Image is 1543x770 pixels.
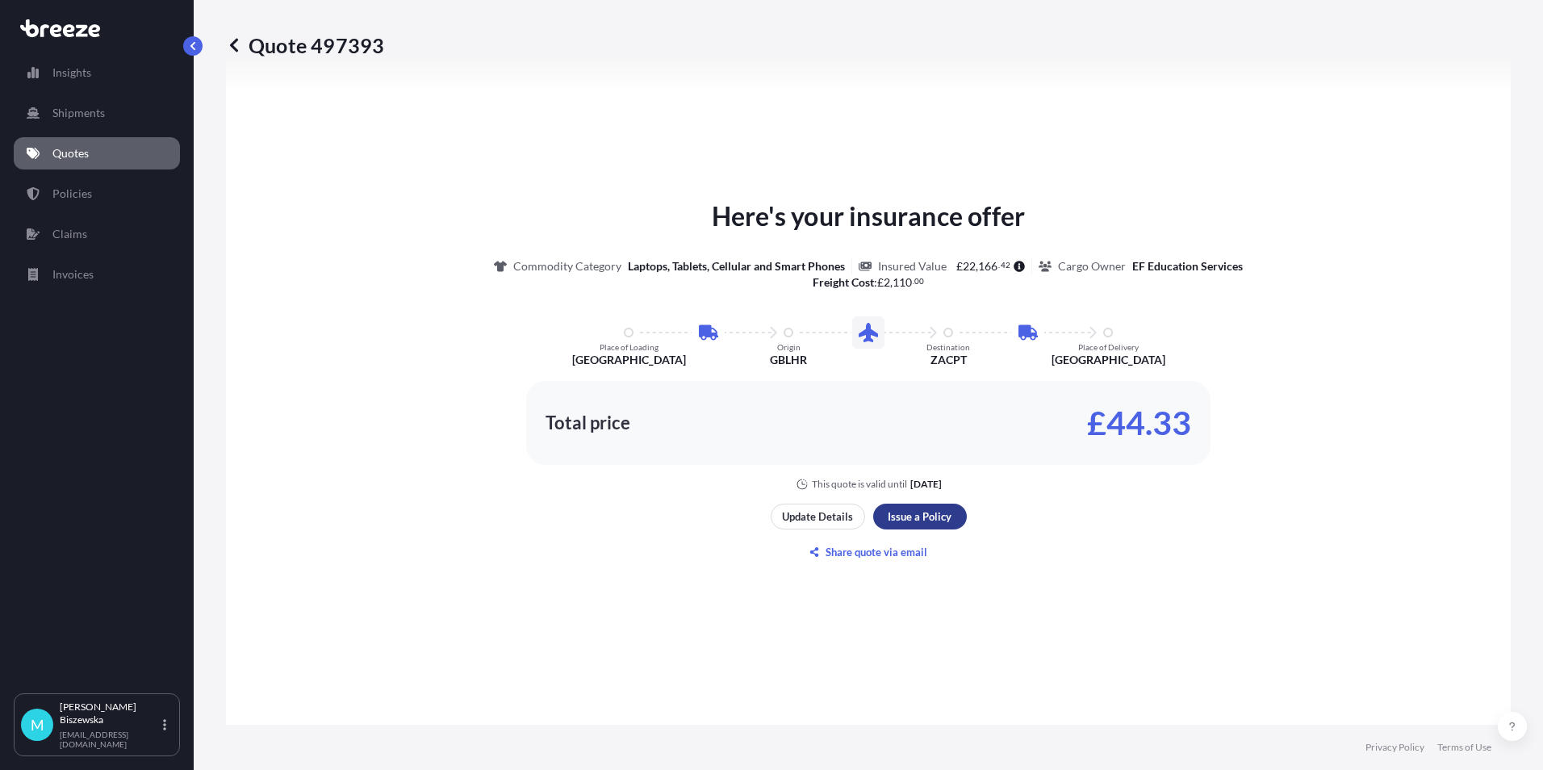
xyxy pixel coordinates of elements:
[513,258,621,274] p: Commodity Category
[14,97,180,129] a: Shipments
[1365,741,1424,754] a: Privacy Policy
[628,258,845,274] p: Laptops, Tablets, Cellular and Smart Phones
[1058,258,1126,274] p: Cargo Owner
[712,197,1025,236] p: Here's your insurance offer
[1437,741,1491,754] a: Terms of Use
[546,415,630,431] p: Total price
[14,258,180,291] a: Invoices
[60,730,160,749] p: [EMAIL_ADDRESS][DOMAIN_NAME]
[890,277,893,288] span: ,
[878,258,947,274] p: Insured Value
[572,352,686,368] p: [GEOGRAPHIC_DATA]
[1087,410,1191,436] p: £44.33
[600,342,659,352] p: Place of Loading
[813,274,925,291] p: :
[913,278,914,284] span: .
[877,277,884,288] span: £
[926,342,970,352] p: Destination
[770,352,807,368] p: GBLHR
[14,218,180,250] a: Claims
[14,56,180,89] a: Insights
[956,261,963,272] span: £
[910,478,942,491] p: [DATE]
[998,262,1000,268] span: .
[1132,258,1243,274] p: EF Education Services
[31,717,44,733] span: M
[52,105,105,121] p: Shipments
[52,186,92,202] p: Policies
[782,508,853,525] p: Update Details
[1052,352,1165,368] p: [GEOGRAPHIC_DATA]
[52,226,87,242] p: Claims
[888,508,951,525] p: Issue a Policy
[963,261,976,272] span: 22
[884,277,890,288] span: 2
[52,145,89,161] p: Quotes
[930,352,967,368] p: ZACPT
[826,544,927,560] p: Share quote via email
[813,275,874,289] b: Freight Cost
[978,261,997,272] span: 166
[1078,342,1139,352] p: Place of Delivery
[812,478,907,491] p: This quote is valid until
[14,137,180,169] a: Quotes
[777,342,801,352] p: Origin
[226,32,384,58] p: Quote 497393
[771,504,865,529] button: Update Details
[914,278,924,284] span: 00
[52,266,94,282] p: Invoices
[60,701,160,726] p: [PERSON_NAME] Biszewska
[771,539,967,565] button: Share quote via email
[976,261,978,272] span: ,
[52,65,91,81] p: Insights
[873,504,967,529] button: Issue a Policy
[14,178,180,210] a: Policies
[893,277,912,288] span: 110
[1001,262,1010,268] span: 42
